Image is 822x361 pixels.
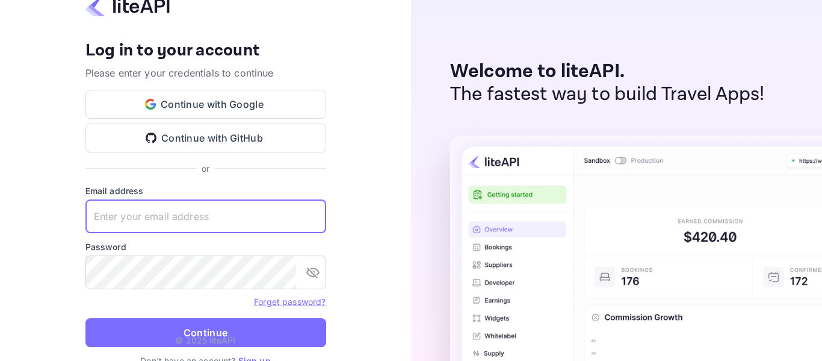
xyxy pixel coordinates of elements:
[175,334,235,347] p: © 2025 liteAPI
[254,295,326,307] a: Forget password?
[301,260,325,284] button: toggle password visibility
[85,318,326,347] button: Continue
[254,297,326,307] a: Forget password?
[85,184,326,197] label: Email address
[85,90,326,119] button: Continue with Google
[85,240,326,253] label: Password
[202,162,209,175] p: or
[85,66,326,80] p: Please enter your credentials to continue
[85,199,326,233] input: Enter your email address
[85,40,326,61] h4: Log in to your account
[85,124,326,152] button: Continue with GitHub
[450,60,765,83] p: Welcome to liteAPI.
[450,83,765,106] p: The fastest way to build Travel Apps!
